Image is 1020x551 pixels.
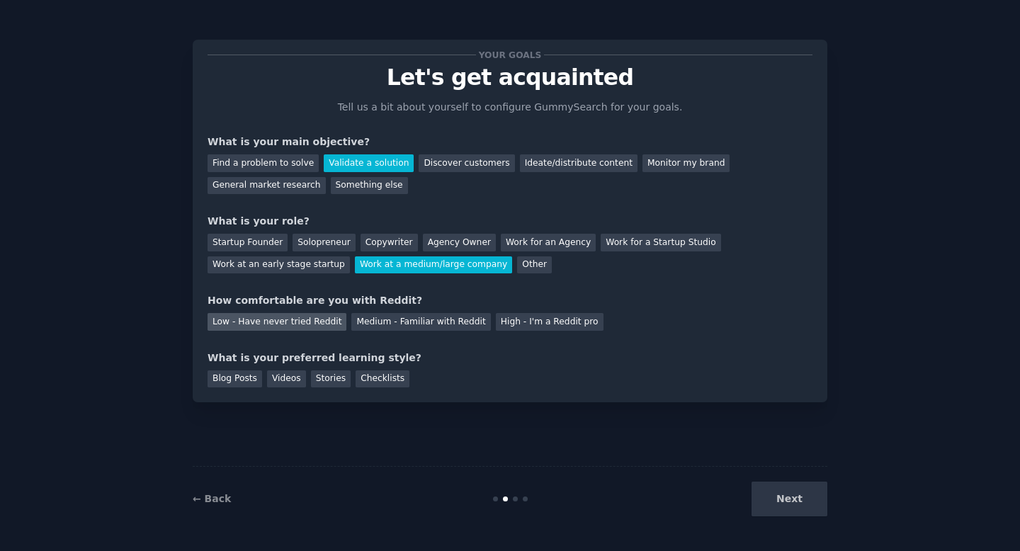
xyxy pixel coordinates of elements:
div: What is your main objective? [208,135,812,149]
div: Startup Founder [208,234,288,251]
div: How comfortable are you with Reddit? [208,293,812,308]
div: General market research [208,177,326,195]
div: Ideate/distribute content [520,154,637,172]
div: Something else [331,177,408,195]
div: Work for a Startup Studio [601,234,720,251]
div: Find a problem to solve [208,154,319,172]
div: Other [517,256,552,274]
div: Checklists [356,370,409,388]
div: Copywriter [361,234,418,251]
p: Tell us a bit about yourself to configure GummySearch for your goals. [331,100,688,115]
span: Your goals [476,47,544,62]
div: Validate a solution [324,154,414,172]
div: Work for an Agency [501,234,596,251]
div: Low - Have never tried Reddit [208,313,346,331]
div: Monitor my brand [642,154,730,172]
div: Solopreneur [293,234,355,251]
div: Work at a medium/large company [355,256,512,274]
div: Medium - Familiar with Reddit [351,313,490,331]
div: Discover customers [419,154,514,172]
div: Agency Owner [423,234,496,251]
div: Stories [311,370,351,388]
a: ← Back [193,493,231,504]
div: What is your role? [208,214,812,229]
p: Let's get acquainted [208,65,812,90]
div: Blog Posts [208,370,262,388]
div: Work at an early stage startup [208,256,350,274]
div: What is your preferred learning style? [208,351,812,365]
div: Videos [267,370,306,388]
div: High - I'm a Reddit pro [496,313,603,331]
